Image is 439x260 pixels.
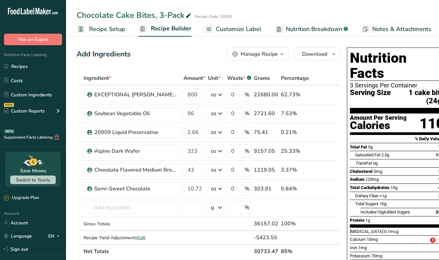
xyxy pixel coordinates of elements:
[350,253,370,258] span: Potassium
[355,161,372,166] span: Fat
[211,204,214,211] div: g
[350,115,407,121] div: Amount Per Serving
[390,185,397,190] span: 15g
[211,128,216,136] div: oz
[350,177,364,182] span: Sodium
[138,21,191,37] a: Recipe Builder
[89,25,125,34] span: Recipe Setup
[281,91,309,99] div: 62.73%
[380,193,387,198] span: <1g
[355,201,379,206] span: Total Sugars
[254,110,278,117] div: 2721.60
[10,176,56,184] button: Switch to Yearly
[16,177,50,183] span: Switch to Yearly
[253,244,280,258] th: 30733.47
[430,238,435,243] span: 3
[77,49,131,60] div: Add Ingredients
[211,166,216,174] div: oz
[211,91,216,99] div: oz
[365,177,379,182] span: 125mg
[281,220,309,228] div: 100%
[280,244,310,258] th: 85%
[4,230,32,242] a: Language
[254,91,278,99] div: 22680.00
[350,169,373,174] span: Cholesterol
[281,128,309,136] div: 0.21%
[417,238,432,253] iframe: Intercom live chat
[377,210,384,214] span: 10g
[380,201,387,206] span: 10g
[227,74,251,82] div: Waste
[84,74,111,82] span: Ingredient
[372,25,431,34] span: Notes & Attachments
[355,161,366,166] i: Trans
[275,22,348,37] a: Nutrition Breakdown
[94,185,177,193] div: Semi-Sweet Chocolate
[371,253,382,258] span: 70mg
[302,50,327,58] span: Download
[48,232,62,240] div: EN
[4,108,45,114] div: Custom Reports
[211,147,216,155] div: oz
[361,22,431,37] a: Notes & Attachments
[205,22,261,37] a: Customize Label
[4,195,39,201] div: Upgrade Plan
[294,48,340,61] button: Download
[281,110,309,117] div: 7.53%
[350,89,391,105] span: Serving Size
[94,110,177,117] div: Soybean Vegetable Oil
[241,50,278,58] div: Manage Recipe
[281,185,309,193] div: 0.84%
[227,48,288,61] button: Manage Recipe
[381,152,389,157] span: 2.5g
[281,74,309,82] span: Percentage
[360,210,410,214] span: Includes Added Sugars
[77,22,125,37] a: Recipe Setup
[384,229,398,234] span: 0.1mcg
[254,220,278,228] div: 36157.02
[20,167,46,174] div: Save Money
[94,147,177,155] div: Alpine Dark Wafer
[367,237,378,242] span: 10mg
[84,220,181,227] div: Gross Totals
[373,161,378,166] span: 0g
[281,147,309,155] div: 25.33%
[365,218,370,223] span: 1g
[355,193,379,198] span: Dietary Fiber
[184,74,205,82] span: Amount
[82,244,253,258] th: Net Totals
[350,121,407,130] div: Calories
[254,185,278,193] div: 303.91
[350,237,366,242] span: Calcium
[254,166,278,174] div: 1219.05
[208,74,220,82] span: Unit
[358,245,367,250] span: 1mg
[94,128,177,136] div: 20909 Liquid Preservative
[211,185,216,193] div: oz
[254,234,278,242] div: -5423.55
[374,169,382,174] span: 5mg
[350,229,383,234] span: [MEDICAL_DATA]
[355,152,380,157] span: Saturated Fat
[151,24,191,33] span: Recipe Builder
[195,14,232,19] div: Recipe Code: 10100
[350,218,364,223] span: Protein
[4,103,14,107] div: NEW
[94,91,177,99] div: EXCEPTIONAL [PERSON_NAME] REQUEST DEVIL'S FOOD CAKE MIX
[254,128,278,136] div: 75.41
[84,234,181,241] div: Recipe Yield Adjustments
[94,166,177,174] div: Chocolate Flavored Medium Brown Decorettes
[254,74,270,82] span: Grams
[281,166,309,174] div: 3.37%
[368,145,373,149] span: 5g
[4,34,62,45] button: Hire an Expert
[211,110,216,117] div: oz
[350,145,367,149] span: Total Fat
[137,235,145,241] span: Edit
[216,25,261,34] span: Customize Label
[4,129,15,133] div: BETA
[84,201,181,214] input: Add Ingredient
[77,9,192,21] div: Chocolate Cake Bites, 3-Pack
[350,245,357,250] span: Iron
[350,185,389,190] span: Total Carbohydrates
